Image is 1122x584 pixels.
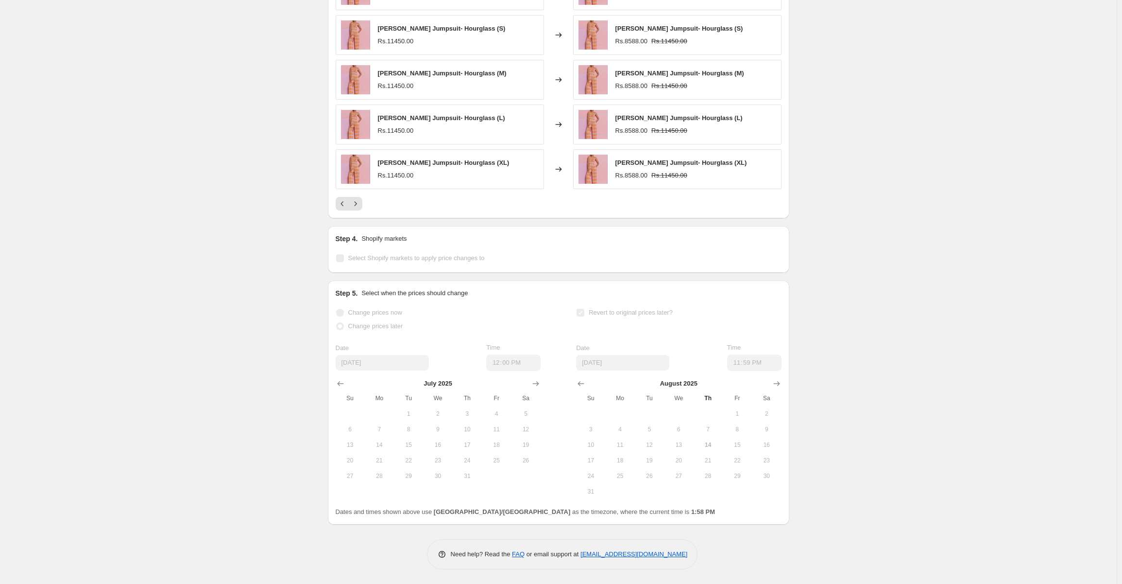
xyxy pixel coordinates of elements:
[340,457,361,464] span: 20
[727,457,748,464] span: 22
[451,550,512,558] span: Need help? Read the
[580,441,601,449] span: 10
[341,65,370,94] img: FullSizeRender_13f03f96-ae0f-4f87-b337-e005bbdc45a4_80x.jpg
[398,394,419,402] span: Tu
[341,110,370,139] img: FullSizeRender_13f03f96-ae0f-4f87-b337-e005bbdc45a4_80x.jpg
[752,468,781,484] button: Saturday August 30 2025
[453,453,482,468] button: Thursday July 24 2025
[606,453,635,468] button: Monday August 18 2025
[427,441,448,449] span: 16
[457,441,478,449] span: 17
[529,377,543,390] button: Show next month, August 2025
[482,437,511,453] button: Friday July 18 2025
[340,472,361,480] span: 27
[664,437,693,453] button: Wednesday August 13 2025
[378,82,414,89] span: Rs.11450.00
[651,172,687,179] span: Rs.11450.00
[378,172,414,179] span: Rs.11450.00
[615,70,744,77] span: [PERSON_NAME] Jumpsuit- Hourglass (M)
[336,197,349,211] button: Previous
[394,437,423,453] button: Tuesday July 15 2025
[693,437,722,453] button: Today Thursday August 14 2025
[580,457,601,464] span: 17
[727,354,782,371] input: 12:00
[482,406,511,422] button: Friday July 4 2025
[691,508,715,515] b: 1:58 PM
[336,288,358,298] h2: Step 5.
[606,468,635,484] button: Monday August 25 2025
[697,472,718,480] span: 28
[752,406,781,422] button: Saturday August 2 2025
[378,70,507,77] span: [PERSON_NAME] Jumpsuit- Hourglass (M)
[486,410,507,418] span: 4
[574,377,588,390] button: Show previous month, July 2025
[427,457,448,464] span: 23
[378,159,510,166] span: [PERSON_NAME] Jumpsuit- Hourglass (XL)
[423,406,452,422] button: Wednesday July 2 2025
[398,441,419,449] span: 15
[369,472,390,480] span: 28
[610,394,631,402] span: Mo
[635,437,664,453] button: Tuesday August 12 2025
[723,390,752,406] th: Friday
[639,457,660,464] span: 19
[639,425,660,433] span: 5
[515,410,536,418] span: 5
[336,234,358,244] h2: Step 4.
[515,394,536,402] span: Sa
[511,422,540,437] button: Saturday July 12 2025
[576,355,669,371] input: 8/14/2025
[369,441,390,449] span: 14
[580,550,687,558] a: [EMAIL_ADDRESS][DOMAIN_NAME]
[394,406,423,422] button: Tuesday July 1 2025
[486,354,541,371] input: 12:00
[615,37,648,45] span: Rs.8588.00
[336,390,365,406] th: Sunday
[635,468,664,484] button: Tuesday August 26 2025
[427,472,448,480] span: 30
[756,441,777,449] span: 16
[423,468,452,484] button: Wednesday July 30 2025
[576,422,605,437] button: Sunday August 3 2025
[398,425,419,433] span: 8
[578,110,608,139] img: FullSizeRender_13f03f96-ae0f-4f87-b337-e005bbdc45a4_80x.jpg
[576,390,605,406] th: Sunday
[453,390,482,406] th: Thursday
[515,425,536,433] span: 12
[482,422,511,437] button: Friday July 11 2025
[610,425,631,433] span: 4
[378,25,506,32] span: [PERSON_NAME] Jumpsuit- Hourglass (S)
[423,453,452,468] button: Wednesday July 23 2025
[668,472,689,480] span: 27
[378,37,414,45] span: Rs.11450.00
[453,406,482,422] button: Thursday July 3 2025
[423,437,452,453] button: Wednesday July 16 2025
[511,390,540,406] th: Saturday
[340,425,361,433] span: 6
[727,344,741,351] span: Time
[770,377,783,390] button: Show next month, September 2025
[756,472,777,480] span: 30
[615,159,747,166] span: [PERSON_NAME] Jumpsuit- Hourglass (XL)
[365,437,394,453] button: Monday July 14 2025
[348,254,485,262] span: Select Shopify markets to apply price changes to
[482,453,511,468] button: Friday July 25 2025
[348,322,403,330] span: Change prices later
[427,410,448,418] span: 2
[398,457,419,464] span: 22
[580,425,601,433] span: 3
[693,422,722,437] button: Thursday August 7 2025
[340,441,361,449] span: 13
[606,390,635,406] th: Monday
[752,437,781,453] button: Saturday August 16 2025
[427,394,448,402] span: We
[664,422,693,437] button: Wednesday August 6 2025
[515,441,536,449] span: 19
[723,406,752,422] button: Friday August 1 2025
[589,309,673,316] span: Revert to original prices later?
[576,468,605,484] button: Sunday August 24 2025
[723,422,752,437] button: Friday August 8 2025
[578,65,608,94] img: FullSizeRender_13f03f96-ae0f-4f87-b337-e005bbdc45a4_80x.jpg
[727,441,748,449] span: 15
[639,394,660,402] span: Tu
